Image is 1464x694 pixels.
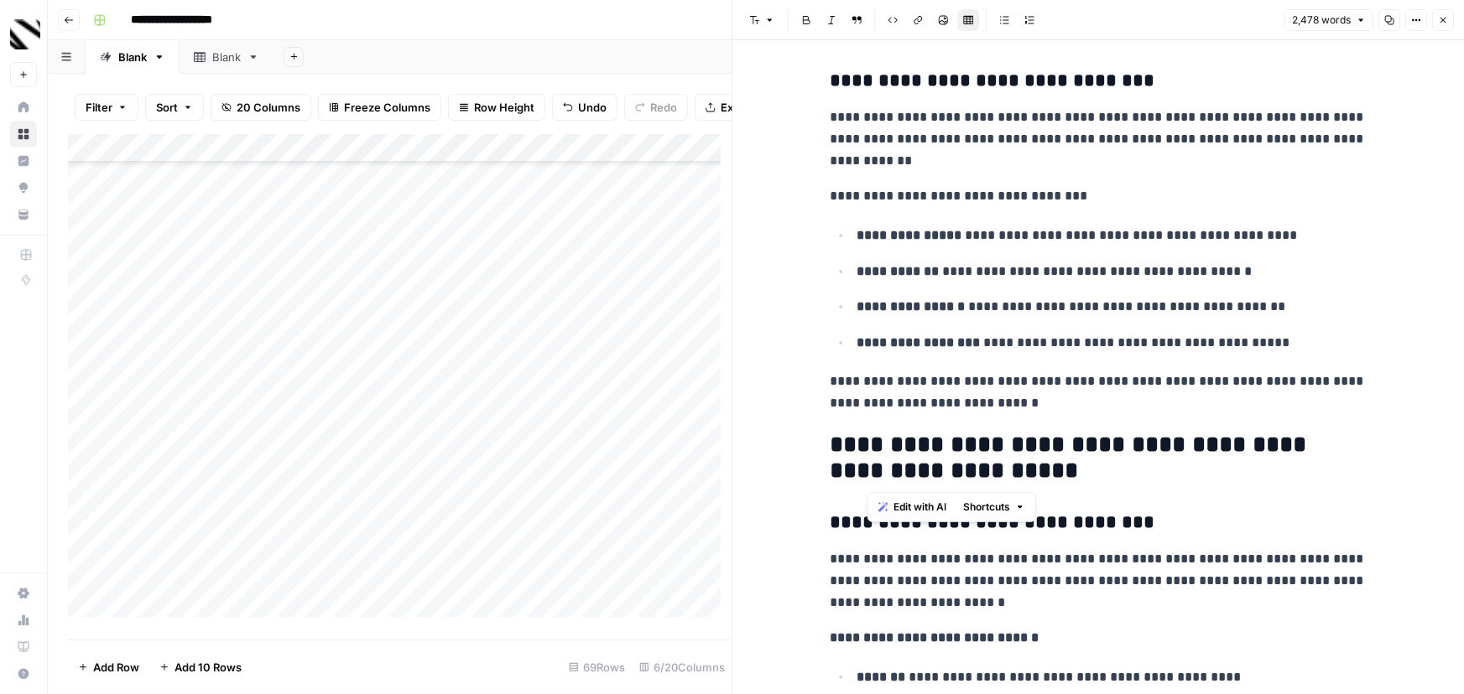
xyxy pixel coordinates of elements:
[149,654,252,681] button: Add 10 Rows
[1292,13,1351,28] span: 2,478 words
[10,607,37,634] a: Usage
[211,94,311,121] button: 20 Columns
[180,40,274,74] a: Blank
[145,94,204,121] button: Sort
[894,500,946,515] span: Edit with AI
[10,121,37,148] a: Browse
[86,40,180,74] a: Blank
[1284,9,1373,31] button: 2,478 words
[68,654,149,681] button: Add Row
[10,148,37,174] a: Insights
[10,94,37,121] a: Home
[10,580,37,607] a: Settings
[93,659,139,676] span: Add Row
[156,99,178,116] span: Sort
[633,654,732,681] div: 6/20 Columns
[318,94,441,121] button: Freeze Columns
[872,496,953,518] button: Edit with AI
[650,99,677,116] span: Redo
[344,99,430,116] span: Freeze Columns
[562,654,633,681] div: 69 Rows
[963,500,1010,515] span: Shortcuts
[75,94,138,121] button: Filter
[10,201,37,228] a: Your Data
[448,94,545,121] button: Row Height
[118,49,147,65] div: Blank
[552,94,617,121] button: Undo
[10,13,37,55] button: Workspace: Canyon
[474,99,534,116] span: Row Height
[578,99,607,116] span: Undo
[624,94,688,121] button: Redo
[10,174,37,201] a: Opportunities
[10,634,37,660] a: Learning Hub
[695,94,791,121] button: Export CSV
[721,99,780,116] span: Export CSV
[86,99,112,116] span: Filter
[237,99,300,116] span: 20 Columns
[956,496,1032,518] button: Shortcuts
[10,660,37,687] button: Help + Support
[175,659,242,676] span: Add 10 Rows
[10,19,40,49] img: Canyon Logo
[212,49,241,65] div: Blank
